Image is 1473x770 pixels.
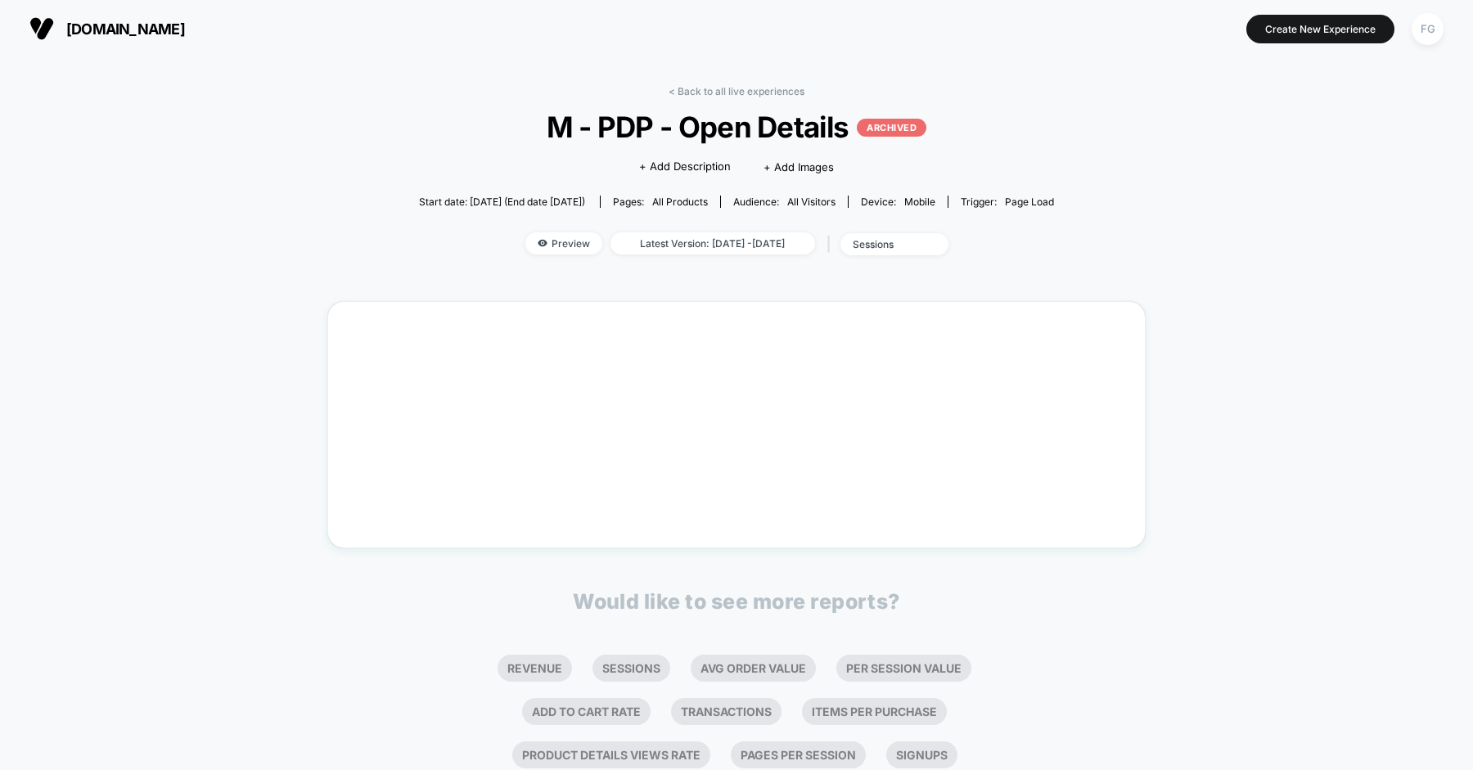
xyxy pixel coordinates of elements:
[764,160,834,173] span: + Add Images
[857,119,926,137] p: ARCHIVED
[823,232,840,256] span: |
[66,20,185,38] span: [DOMAIN_NAME]
[419,196,585,208] span: Start date: [DATE] (End date [DATE])
[29,16,54,41] img: Visually logo
[525,232,602,254] span: Preview
[498,655,572,682] li: Revenue
[853,238,918,250] div: sessions
[904,196,935,208] span: mobile
[573,589,900,614] p: Would like to see more reports?
[1005,196,1054,208] span: Page Load
[25,16,190,42] button: [DOMAIN_NAME]
[592,655,670,682] li: Sessions
[652,196,708,208] span: all products
[610,232,815,254] span: Latest Version: [DATE] - [DATE]
[639,159,731,175] span: + Add Description
[451,110,1022,144] span: M - PDP - Open Details
[848,196,948,208] span: Device:
[787,196,836,208] span: All Visitors
[733,196,836,208] div: Audience:
[691,655,816,682] li: Avg Order Value
[731,741,866,768] li: Pages Per Session
[669,85,804,97] a: < Back to all live experiences
[1407,12,1448,46] button: FG
[961,196,1054,208] div: Trigger:
[522,698,651,725] li: Add To Cart Rate
[671,698,782,725] li: Transactions
[802,698,947,725] li: Items Per Purchase
[613,196,708,208] div: Pages:
[1246,15,1394,43] button: Create New Experience
[886,741,957,768] li: Signups
[836,655,971,682] li: Per Session Value
[512,741,710,768] li: Product Details Views Rate
[1412,13,1444,45] div: FG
